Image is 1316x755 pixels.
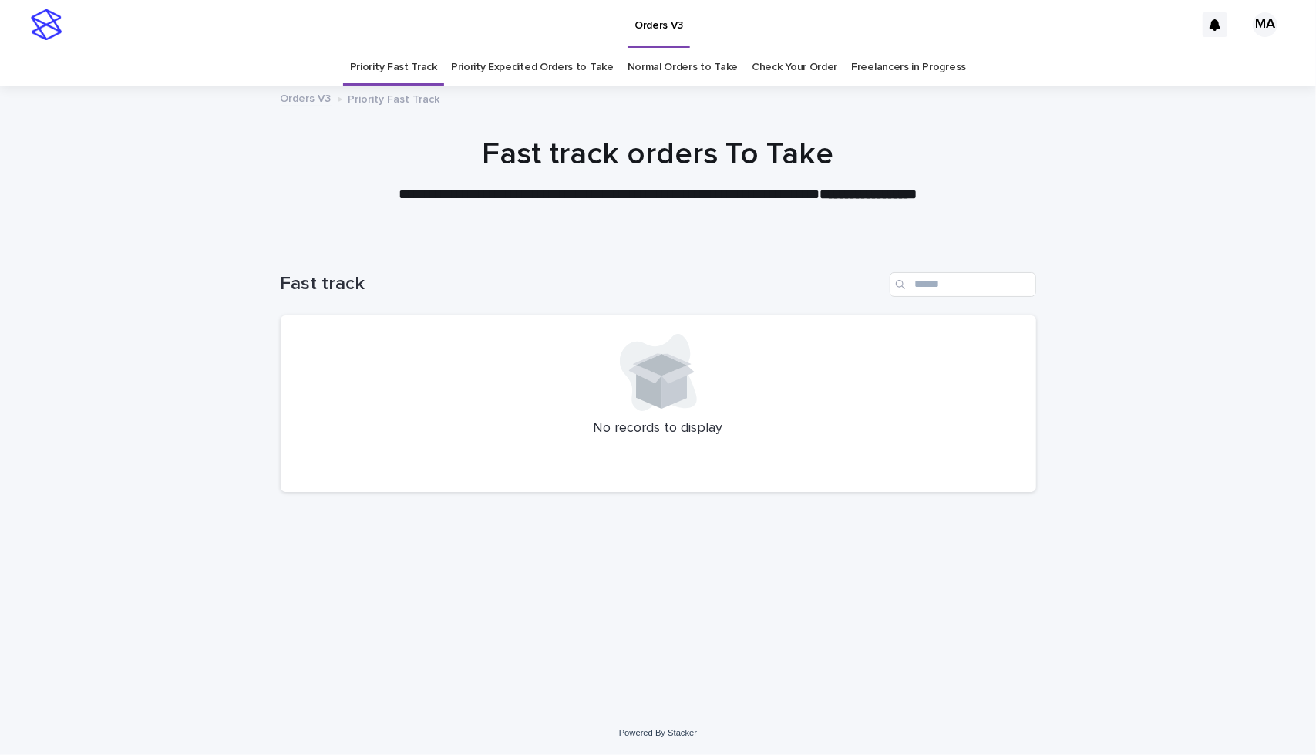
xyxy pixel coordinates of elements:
[628,49,739,86] a: Normal Orders to Take
[31,9,62,40] img: stacker-logo-s-only.png
[299,420,1018,437] p: No records to display
[348,89,440,106] p: Priority Fast Track
[890,272,1036,297] input: Search
[281,273,884,295] h1: Fast track
[451,49,614,86] a: Priority Expedited Orders to Take
[752,49,837,86] a: Check Your Order
[350,49,437,86] a: Priority Fast Track
[281,89,332,106] a: Orders V3
[851,49,966,86] a: Freelancers in Progress
[1253,12,1277,37] div: MA
[619,728,697,737] a: Powered By Stacker
[281,136,1036,173] h1: Fast track orders To Take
